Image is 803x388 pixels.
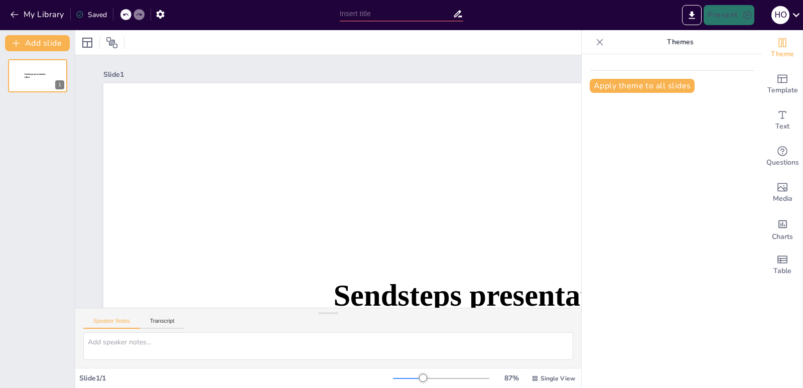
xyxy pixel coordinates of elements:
[83,318,140,329] button: Speaker Notes
[766,157,799,168] span: Questions
[767,85,798,96] span: Template
[541,374,575,382] span: Single View
[5,35,70,51] button: Add slide
[140,318,185,329] button: Transcript
[762,66,802,102] div: Add ready made slides
[771,6,789,24] div: H o
[333,279,631,354] span: Sendsteps presentation editor
[499,373,523,383] div: 87 %
[340,7,453,21] input: Insert title
[762,139,802,175] div: Get real-time input from your audience
[762,175,802,211] div: Add images, graphics, shapes or video
[772,231,793,242] span: Charts
[773,193,792,204] span: Media
[773,266,791,277] span: Table
[771,49,794,60] span: Theme
[8,7,68,23] button: My Library
[25,73,46,79] span: Sendsteps presentation editor
[704,5,754,25] button: Present
[762,211,802,247] div: Add charts and graphs
[762,30,802,66] div: Change the overall theme
[771,5,789,25] button: H o
[590,79,695,93] button: Apply theme to all slides
[79,35,95,51] div: Layout
[682,5,702,25] button: Export to PowerPoint
[79,373,393,383] div: Slide 1 / 1
[8,59,67,92] div: Sendsteps presentation editor1
[762,247,802,283] div: Add a table
[762,102,802,139] div: Add text boxes
[55,80,64,89] div: 1
[775,121,789,132] span: Text
[608,30,752,54] p: Themes
[106,37,118,49] span: Position
[76,10,107,20] div: Saved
